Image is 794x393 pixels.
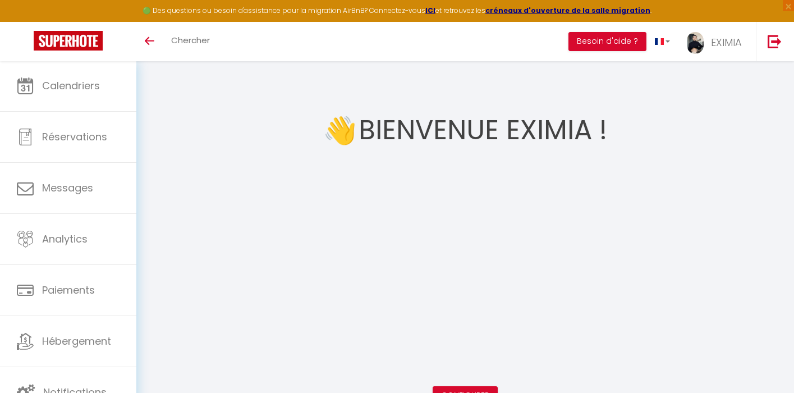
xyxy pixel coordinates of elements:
[286,164,645,366] iframe: welcome-outil.mov
[768,34,782,48] img: logout
[42,79,100,93] span: Calendriers
[42,334,111,348] span: Hébergement
[485,6,650,15] a: créneaux d'ouverture de la salle migration
[568,32,646,51] button: Besoin d'aide ?
[687,32,704,54] img: ...
[359,97,607,164] h1: Bienvenue EXIMIA !
[163,22,218,61] a: Chercher
[425,6,435,15] a: ICI
[42,283,95,297] span: Paiements
[42,181,93,195] span: Messages
[323,109,357,152] span: 👋
[34,31,103,51] img: Super Booking
[711,35,742,49] span: EXIMIA
[42,130,107,144] span: Réservations
[42,232,88,246] span: Analytics
[678,22,756,61] a: ... EXIMIA
[171,34,210,46] span: Chercher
